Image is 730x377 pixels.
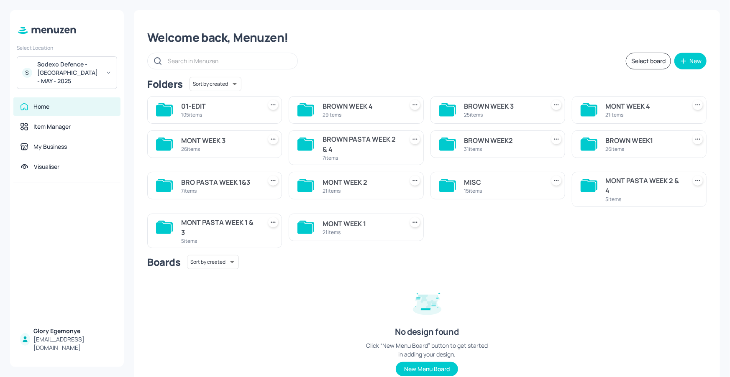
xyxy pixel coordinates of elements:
[181,187,258,194] div: 7 items
[323,177,400,187] div: MONT WEEK 2
[674,53,707,69] button: New
[464,135,541,145] div: BROWN WEEK2
[168,55,289,67] input: Search in Menuzen
[181,217,258,237] div: MONT PASTA WEEK 1 & 3
[33,327,114,335] div: Glory Egemonye
[606,196,683,203] div: 5 items
[606,135,683,145] div: BROWN WEEK1
[689,58,702,64] div: New
[464,101,541,111] div: BROWN WEEK 3
[464,111,541,118] div: 25 items
[147,255,180,269] div: Boards
[606,101,683,111] div: MONT WEEK 4
[181,237,258,245] div: 5 items
[464,145,541,153] div: 31 items
[323,154,400,161] div: 7 items
[181,111,258,118] div: 105 items
[190,76,241,92] div: Sort by created
[606,176,683,196] div: MONT PASTA WEEK 2 & 4
[147,77,183,91] div: Folders
[17,44,117,51] div: Select Location
[406,281,448,323] img: design-empty
[323,219,400,229] div: MONT WEEK 1
[33,122,71,131] div: Item Manager
[181,101,258,111] div: 01-EDIT
[396,362,458,376] button: New Menu Board
[22,68,32,78] div: S
[323,229,400,236] div: 21 items
[364,341,490,359] div: Click “New Menu Board” button to get started in adding your design.
[323,187,400,194] div: 21 items
[181,177,258,187] div: BRO PASTA WEEK 1&3
[464,187,541,194] div: 15 items
[33,143,67,151] div: My Business
[323,101,400,111] div: BROWN WEEK 4
[395,326,458,338] div: No design found
[464,177,541,187] div: MISC
[33,335,114,352] div: [EMAIL_ADDRESS][DOMAIN_NAME]
[626,53,671,69] button: Select board
[181,135,258,145] div: MONT WEEK 3
[323,134,400,154] div: BROWN PASTA WEEK 2 & 4
[147,30,707,45] div: Welcome back, Menuzen!
[37,60,100,85] div: Sodexo Defence - [GEOGRAPHIC_DATA] - MAY - 2025
[323,111,400,118] div: 29 items
[187,254,239,270] div: Sort by created
[33,102,49,111] div: Home
[34,163,59,171] div: Visualiser
[181,145,258,153] div: 26 items
[606,111,683,118] div: 21 items
[606,145,683,153] div: 26 items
